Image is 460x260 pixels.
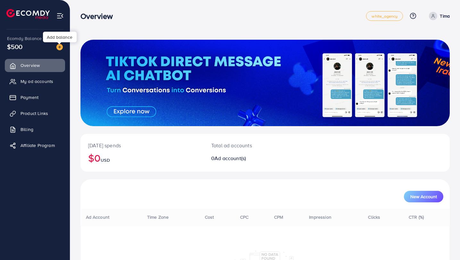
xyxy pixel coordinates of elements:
[5,123,65,136] a: Billing
[5,91,65,104] a: Payment
[56,12,64,20] img: menu
[21,126,33,133] span: Billing
[214,155,246,162] span: Ad account(s)
[426,12,450,20] a: Tima
[5,107,65,120] a: Product Links
[80,12,118,21] h3: Overview
[56,44,63,50] img: image
[404,191,443,202] button: New Account
[410,194,437,199] span: New Account
[21,62,40,69] span: Overview
[101,157,110,163] span: USD
[5,75,65,88] a: My ad accounts
[366,11,403,21] a: white_agency
[5,59,65,72] a: Overview
[7,35,42,42] span: Ecomdy Balance
[21,94,38,101] span: Payment
[21,78,53,85] span: My ad accounts
[211,155,288,161] h2: 0
[440,12,450,20] p: Tima
[6,41,23,52] span: $500
[21,142,55,149] span: Affiliate Program
[6,9,50,19] img: logo
[43,32,77,42] div: Add balance
[88,142,196,149] p: [DATE] spends
[21,110,48,117] span: Product Links
[372,14,397,18] span: white_agency
[5,139,65,152] a: Affiliate Program
[211,142,288,149] p: Total ad accounts
[88,152,196,164] h2: $0
[433,231,455,255] iframe: Chat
